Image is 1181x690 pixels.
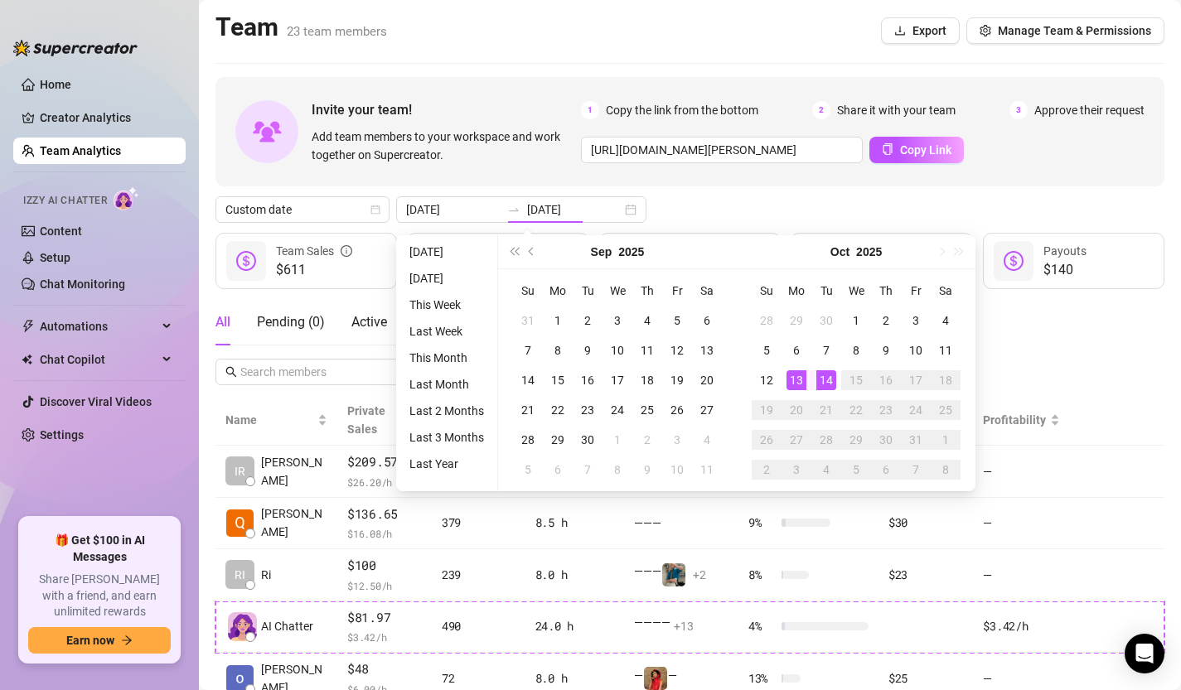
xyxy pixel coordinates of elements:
span: 13 % [748,669,775,688]
span: question-circle [589,402,601,438]
span: dollar-circle [236,251,256,271]
span: question-circle [755,233,767,269]
span: Messages Sent [442,404,496,436]
div: Est. Hours [535,402,601,438]
div: 239 [442,566,515,584]
span: Private Sales [347,404,385,436]
span: RI [235,566,245,584]
span: Share [PERSON_NAME] with a friend, and earn unlimited rewards [28,572,171,620]
span: swap-right [507,203,520,216]
a: Home [40,78,71,91]
span: message [428,251,448,271]
img: izzy-ai-chatter-avatar-DDCN_rTZ.svg [228,612,257,641]
div: 8.0 h [535,566,614,584]
span: 1,778 [467,260,545,280]
span: 8 % [748,566,775,584]
span: 2 [812,101,830,119]
div: Est. Hours Worked [660,233,767,269]
span: Copy the link from the bottom [606,101,758,119]
span: download [894,25,906,36]
td: — [973,498,1069,550]
span: 9 % [748,514,775,532]
div: 8.5 h [535,514,614,532]
span: Chat Copilot [40,346,157,373]
span: 68 [660,269,767,289]
div: — — — [634,458,728,485]
span: [PERSON_NAME] [261,453,327,490]
span: IR [235,462,245,480]
div: 371 [442,462,515,480]
span: 21 % [748,462,775,480]
span: Izzy AI Chatter [23,193,107,209]
span: Team Profits [851,244,917,258]
span: $611 [276,260,352,280]
div: $23 [888,566,964,584]
span: + 13 [674,617,694,635]
span: Payouts [1043,244,1087,258]
span: 4 % [748,617,775,635]
span: + 1 [693,462,706,480]
h2: Team [215,12,387,43]
img: Harley [653,460,676,483]
img: Eavnc [662,563,685,586]
span: setting [980,25,991,36]
span: info-circle [341,242,352,260]
button: Export [881,17,960,44]
img: bellatendresse [644,667,667,690]
div: Open Intercom Messenger [1125,634,1164,673]
div: 379 [442,514,515,532]
span: calendar [370,205,380,215]
div: $3.42 /h [983,617,1059,635]
span: $81.97 [347,608,422,628]
span: dollar-circle [1004,251,1024,271]
div: 72 [442,669,515,688]
span: Automations [40,313,157,340]
span: Custom date [225,197,380,222]
span: 1 [581,101,599,119]
div: — — — — [634,613,728,639]
span: Earn now [66,634,114,647]
span: arrow-right [121,635,133,646]
span: Add team members to your workspace and work together on Supercreator. [312,128,574,164]
div: $26 [888,462,964,480]
div: — — — [634,562,728,588]
span: Salary [888,413,922,427]
span: Profitability [983,413,1046,427]
span: $ 12.50 /h [347,577,422,594]
a: Chat Monitoring [40,277,125,291]
span: AI Chatter [261,617,313,635]
img: Chat Copilot [22,354,32,365]
span: $136.65 [347,504,422,524]
button: Manage Team & Permissions [966,17,1164,44]
div: 8.0 h [535,462,614,480]
span: + 2 [693,566,706,584]
span: search [225,366,237,378]
span: $100 [347,556,422,576]
img: Qyanna Camille … [226,509,254,537]
td: — [973,549,1069,601]
a: Settings [40,428,84,442]
span: Messages Sent [467,244,545,258]
div: 8.0 h [535,669,614,688]
span: 23 team members [287,24,387,39]
input: Search members [240,363,376,381]
span: hourglass [620,251,640,271]
span: Copy Link [900,143,951,157]
div: $30 [888,514,964,532]
div: $25 [888,669,964,688]
img: AI Chatter [114,186,139,210]
span: $ 3.42 /h [347,629,422,645]
input: Start date [406,200,501,219]
span: copy [882,143,893,155]
a: Content [40,224,82,238]
span: dollar-circle [811,251,831,271]
div: 24.0 h [535,617,614,635]
button: Earn nowarrow-right [28,627,171,654]
span: $ 26.20 /h [347,474,422,490]
th: Name [215,395,337,446]
span: Name [225,411,314,429]
span: Chat Conversion [748,413,835,427]
span: Share it with your team [837,101,956,119]
input: End date [527,200,622,219]
a: Creator Analytics [40,104,172,131]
